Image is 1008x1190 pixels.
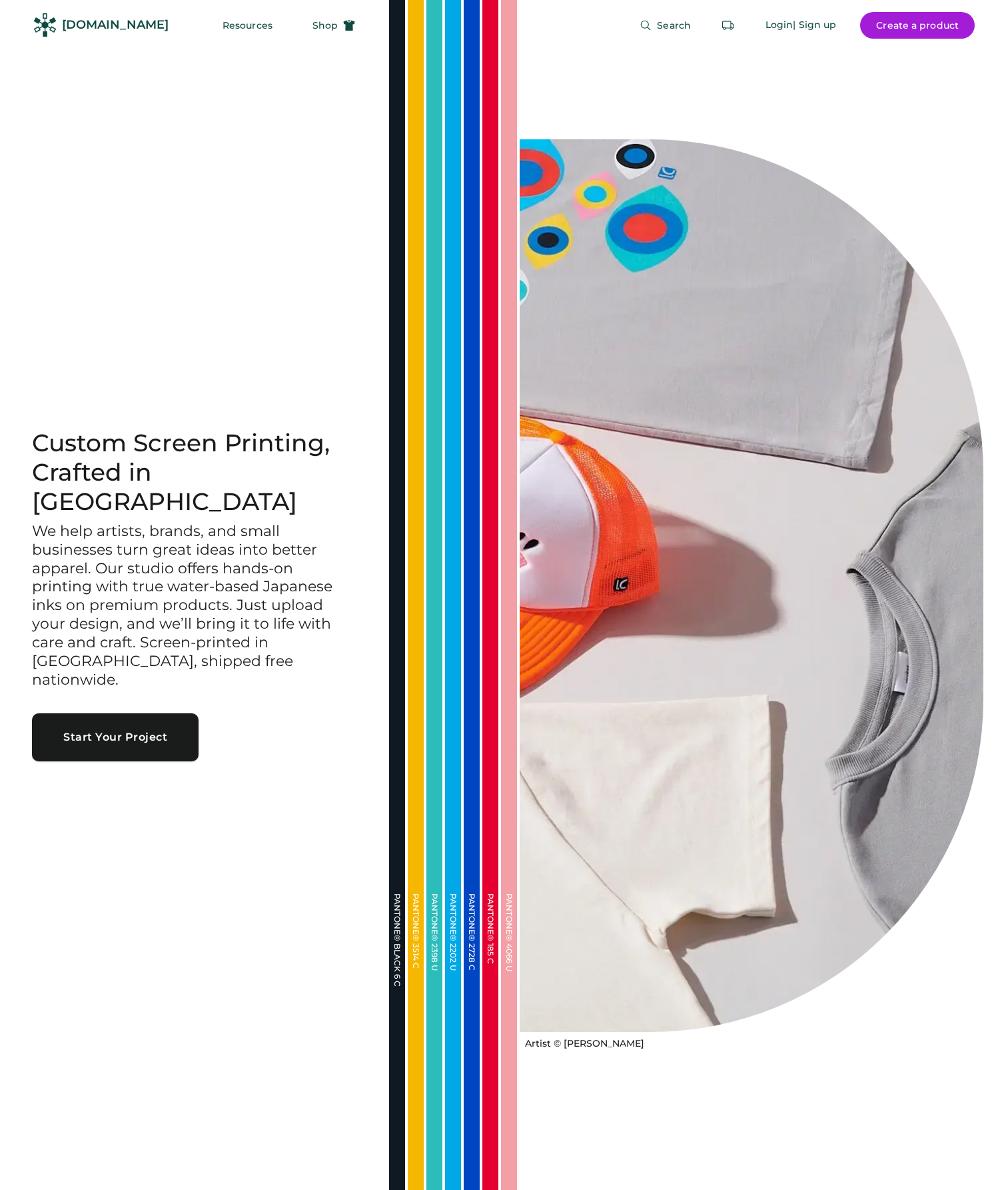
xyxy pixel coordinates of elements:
button: Search [624,12,707,39]
div: [DOMAIN_NAME] [62,17,169,33]
div: PANTONE® 185 C [486,893,494,1027]
div: Login [765,19,793,32]
button: Create a product [860,12,975,39]
button: Retrieve an order [715,12,742,39]
button: Start Your Project [32,713,199,761]
div: PANTONE® 2728 C [468,893,476,1027]
span: Shop [312,21,338,30]
span: Search [657,21,691,30]
button: Shop [296,12,371,39]
a: Artist © [PERSON_NAME] [520,1032,644,1051]
div: | Sign up [793,19,836,32]
div: Artist © [PERSON_NAME] [525,1037,644,1051]
div: PANTONE® 4066 U [505,893,513,1027]
button: Resources [207,12,288,39]
h3: We help artists, brands, and small businesses turn great ideas into better apparel. Our studio of... [32,522,357,689]
div: PANTONE® BLACK 6 C [393,893,401,1027]
div: PANTONE® 2398 U [430,893,438,1027]
div: PANTONE® 3514 C [412,893,420,1027]
img: Rendered Logo - Screens [33,13,57,37]
h1: Custom Screen Printing, Crafted in [GEOGRAPHIC_DATA] [32,429,357,517]
div: PANTONE® 2202 U [449,893,457,1027]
